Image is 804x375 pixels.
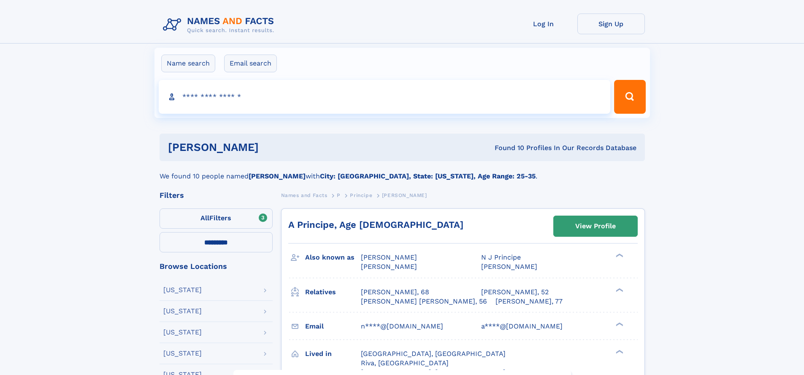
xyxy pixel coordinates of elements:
[288,219,463,230] a: A Principe, Age [DEMOGRAPHIC_DATA]
[481,263,537,271] span: [PERSON_NAME]
[168,142,377,153] h1: [PERSON_NAME]
[160,192,273,199] div: Filters
[510,14,577,34] a: Log In
[350,192,372,198] span: Principe
[160,161,645,181] div: We found 10 people named with .
[614,321,624,327] div: ❯
[163,308,202,315] div: [US_STATE]
[382,192,427,198] span: [PERSON_NAME]
[361,253,417,261] span: [PERSON_NAME]
[224,55,277,72] label: Email search
[361,287,429,297] a: [PERSON_NAME], 68
[481,287,549,297] a: [PERSON_NAME], 52
[305,285,361,299] h3: Relatives
[305,347,361,361] h3: Lived in
[161,55,215,72] label: Name search
[160,263,273,270] div: Browse Locations
[200,214,209,222] span: All
[350,190,372,200] a: Principe
[159,80,611,114] input: search input
[361,350,506,358] span: [GEOGRAPHIC_DATA], [GEOGRAPHIC_DATA]
[249,172,306,180] b: [PERSON_NAME]
[337,192,341,198] span: P
[281,190,328,200] a: Names and Facts
[614,287,624,293] div: ❯
[361,263,417,271] span: [PERSON_NAME]
[614,80,645,114] button: Search Button
[305,319,361,334] h3: Email
[320,172,536,180] b: City: [GEOGRAPHIC_DATA], State: [US_STATE], Age Range: 25-35
[577,14,645,34] a: Sign Up
[614,253,624,258] div: ❯
[160,208,273,229] label: Filters
[163,287,202,293] div: [US_STATE]
[554,216,637,236] a: View Profile
[160,14,281,36] img: Logo Names and Facts
[337,190,341,200] a: P
[481,253,521,261] span: N J Principe
[495,297,563,306] a: [PERSON_NAME], 77
[376,143,636,153] div: Found 10 Profiles In Our Records Database
[163,350,202,357] div: [US_STATE]
[361,297,487,306] a: [PERSON_NAME] [PERSON_NAME], 56
[305,250,361,265] h3: Also known as
[575,216,616,236] div: View Profile
[614,349,624,354] div: ❯
[163,329,202,336] div: [US_STATE]
[361,359,449,367] span: Riva, [GEOGRAPHIC_DATA]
